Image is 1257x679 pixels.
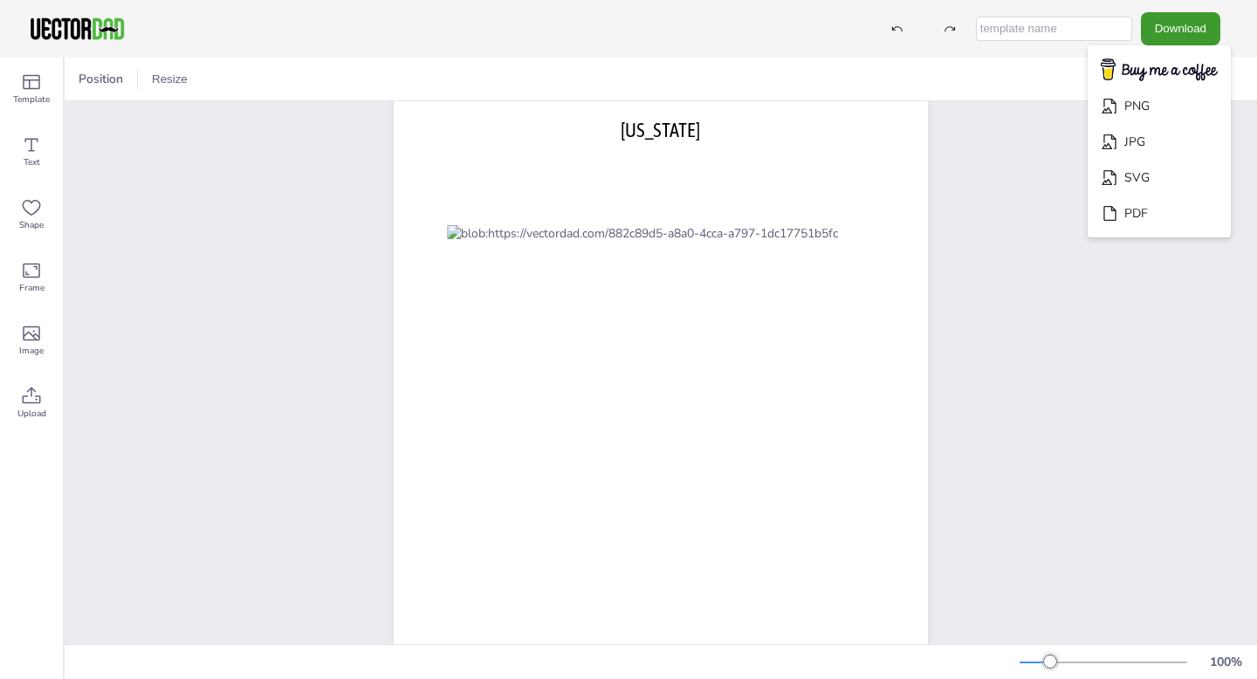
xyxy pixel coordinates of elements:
[1089,53,1229,87] img: buymecoffee.png
[19,281,45,295] span: Frame
[621,119,700,141] span: [US_STATE]
[13,93,50,106] span: Template
[145,65,195,93] button: Resize
[19,344,44,358] span: Image
[19,218,44,232] span: Shape
[1088,88,1231,124] li: PNG
[28,16,127,42] img: VectorDad-1.png
[1141,12,1220,45] button: Download
[1088,124,1231,160] li: JPG
[1088,160,1231,195] li: SVG
[976,17,1132,41] input: template name
[1205,654,1247,670] div: 100 %
[1088,45,1231,238] ul: Download
[24,155,40,169] span: Text
[17,407,46,421] span: Upload
[75,71,127,87] span: Position
[1088,195,1231,231] li: PDF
